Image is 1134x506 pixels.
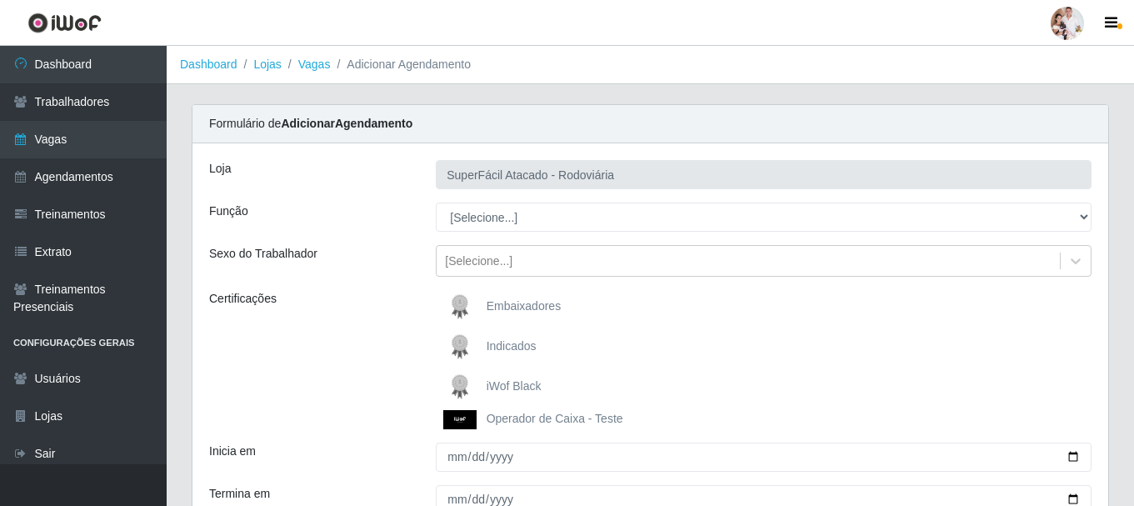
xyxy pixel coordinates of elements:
[192,105,1108,143] div: Formulário de
[209,203,248,220] label: Função
[167,46,1134,84] nav: breadcrumb
[298,58,331,71] a: Vagas
[487,299,562,313] span: Embaixadores
[443,370,483,403] img: iWof Black
[487,379,542,393] span: iWof Black
[487,412,623,425] span: Operador de Caixa - Teste
[27,13,102,33] img: CoreUI Logo
[443,410,483,429] img: Operador de Caixa - Teste
[443,290,483,323] img: Embaixadores
[281,117,412,130] strong: Adicionar Agendamento
[445,253,512,270] div: [Selecione...]
[443,330,483,363] img: Indicados
[487,339,537,353] span: Indicados
[209,485,270,503] label: Termina em
[253,58,281,71] a: Lojas
[436,443,1092,472] input: 00/00/0000
[209,443,256,460] label: Inicia em
[209,245,317,263] label: Sexo do Trabalhador
[330,56,471,73] li: Adicionar Agendamento
[209,290,277,308] label: Certificações
[180,58,237,71] a: Dashboard
[209,160,231,178] label: Loja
